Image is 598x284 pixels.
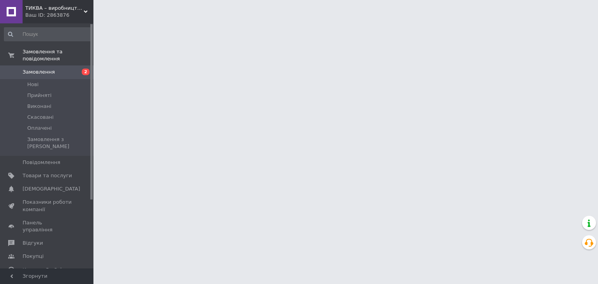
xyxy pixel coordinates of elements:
[23,69,55,76] span: Замовлення
[27,81,39,88] span: Нові
[23,253,44,260] span: Покупці
[27,125,52,132] span: Оплачені
[25,12,93,19] div: Ваш ID: 2863876
[27,114,54,121] span: Скасовані
[25,5,84,12] span: ТИКВА – виробництво товарів для саду та городу
[23,159,60,166] span: Повідомлення
[23,240,43,247] span: Відгуки
[27,92,51,99] span: Прийняті
[27,136,91,150] span: Замовлення з [PERSON_NAME]
[23,199,72,213] span: Показники роботи компанії
[23,48,93,62] span: Замовлення та повідомлення
[23,172,72,179] span: Товари та послуги
[27,103,51,110] span: Виконані
[23,266,65,273] span: Каталог ProSale
[4,27,92,41] input: Пошук
[23,185,80,192] span: [DEMOGRAPHIC_DATA]
[23,219,72,233] span: Панель управління
[82,69,90,75] span: 2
